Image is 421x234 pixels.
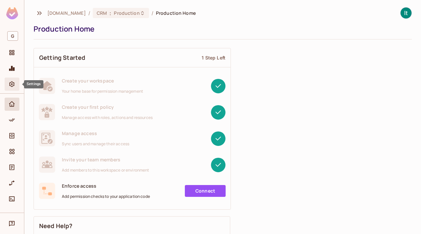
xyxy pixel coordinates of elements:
span: Production [114,10,139,16]
span: the active workspace [47,10,86,16]
div: Elements [5,145,19,158]
div: Settings [24,80,43,88]
div: Policy [5,113,19,127]
div: Settings [5,78,19,91]
span: G [7,31,18,41]
span: Need Help? [39,222,73,230]
span: Getting Started [39,54,85,62]
div: Projects [5,46,19,59]
img: IT Tools [401,8,411,18]
li: / [88,10,90,16]
span: Create your workspace [62,78,143,84]
span: Add members to this workspace or environment [62,168,149,173]
div: 1 Step Left [202,55,225,61]
a: Connect [185,185,226,197]
span: : [109,11,111,16]
div: Connect [5,192,19,205]
span: Create your first policy [62,104,153,110]
div: Audit Log [5,161,19,174]
span: Invite your team members [62,156,149,163]
span: Sync users and manage their access [62,141,129,147]
span: Manage access [62,130,129,136]
span: Production Home [156,10,196,16]
img: SReyMgAAAABJRU5ErkJggg== [6,7,18,19]
span: Manage access with roles, actions and resources [62,115,153,120]
div: Directory [5,129,19,142]
div: Help & Updates [5,217,19,230]
span: Your home base for permission management [62,89,143,94]
div: Monitoring [5,62,19,75]
span: Add permission checks to your application code [62,194,150,199]
div: URL Mapping [5,176,19,190]
div: Home [5,98,19,111]
span: Enforce access [62,183,150,189]
div: Workspace: gameskraft.com [5,29,19,43]
li: / [152,10,153,16]
span: CRM [97,10,107,16]
div: Production Home [34,24,409,34]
